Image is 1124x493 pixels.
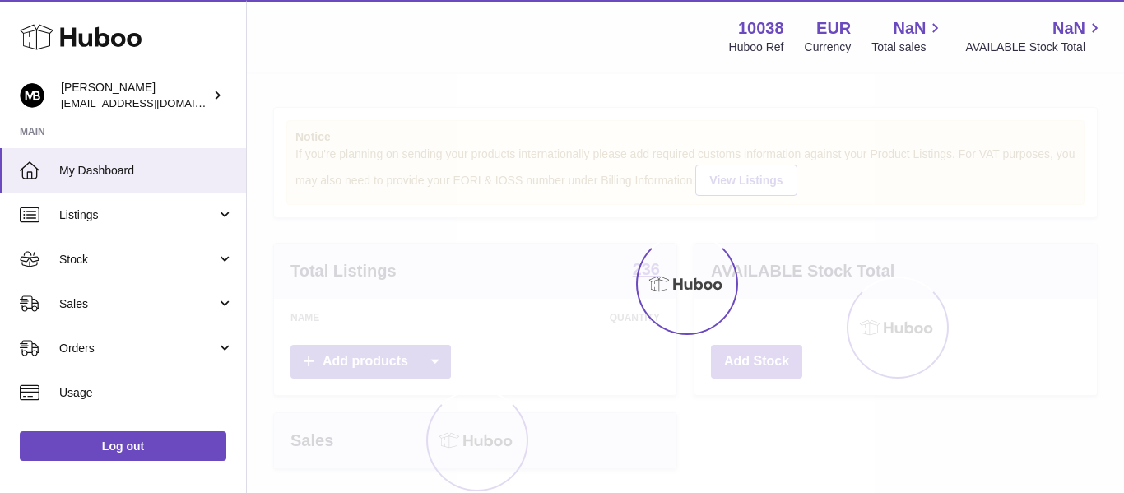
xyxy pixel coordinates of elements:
[1052,17,1085,40] span: NaN
[59,207,216,223] span: Listings
[20,431,226,461] a: Log out
[59,341,216,356] span: Orders
[59,163,234,179] span: My Dashboard
[965,17,1104,55] a: NaN AVAILABLE Stock Total
[729,40,784,55] div: Huboo Ref
[61,96,242,109] span: [EMAIL_ADDRESS][DOMAIN_NAME]
[59,385,234,401] span: Usage
[893,17,926,40] span: NaN
[816,17,851,40] strong: EUR
[59,252,216,267] span: Stock
[61,80,209,111] div: [PERSON_NAME]
[20,83,44,108] img: hi@margotbardot.com
[965,40,1104,55] span: AVAILABLE Stock Total
[871,17,945,55] a: NaN Total sales
[871,40,945,55] span: Total sales
[59,296,216,312] span: Sales
[805,40,852,55] div: Currency
[738,17,784,40] strong: 10038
